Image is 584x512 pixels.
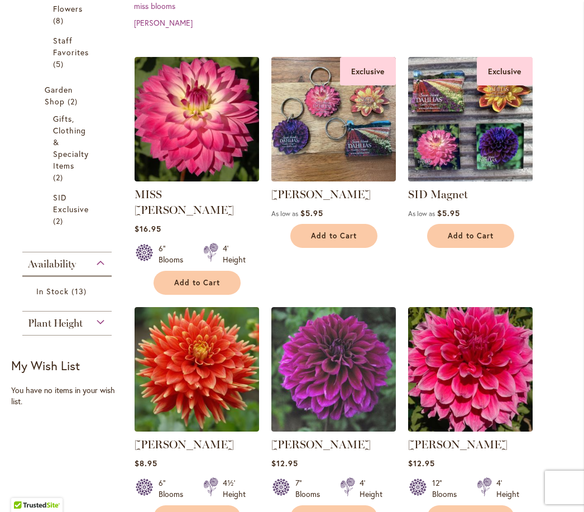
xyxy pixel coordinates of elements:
[271,57,396,181] img: 4 SID dahlia keychains
[408,188,468,201] a: SID Magnet
[408,57,533,181] img: SID Magnet
[360,477,382,500] div: 4' Height
[271,458,298,468] span: $12.95
[68,95,80,107] span: 2
[340,57,396,85] div: Exclusive
[71,285,89,297] span: 13
[135,188,234,217] a: MISS [PERSON_NAME]
[408,307,533,432] img: EMORY PAUL
[53,192,84,227] a: SID Exclusive
[28,317,83,329] span: Plant Height
[311,231,357,241] span: Add to Cart
[174,278,220,288] span: Add to Cart
[8,472,40,504] iframe: Launch Accessibility Center
[53,35,89,58] span: Staff Favorites
[271,438,371,451] a: [PERSON_NAME]
[135,173,259,184] a: MISS DELILAH
[223,243,246,265] div: 4' Height
[135,423,259,434] a: STEVEN DAVID
[53,35,84,70] a: Staff Favorites
[271,423,396,434] a: Einstein
[271,307,396,432] img: Einstein
[295,477,327,500] div: 7" Blooms
[45,84,92,107] a: Garden Shop
[432,477,463,500] div: 12" Blooms
[36,286,69,296] span: In Stock
[135,438,234,451] a: [PERSON_NAME]
[134,1,175,11] a: miss blooms
[28,258,76,270] span: Availability
[408,209,435,218] span: As low as
[154,271,241,295] button: Add to Cart
[134,17,193,28] a: [PERSON_NAME]
[53,171,66,183] span: 2
[135,57,259,181] img: MISS DELILAH
[290,224,377,248] button: Add to Cart
[223,477,246,500] div: 4½' Height
[53,192,89,214] span: SID Exclusive
[437,208,460,218] span: $5.95
[159,477,190,500] div: 6" Blooms
[53,113,84,183] a: Gifts, Clothing &amp; Specialty Items
[271,173,396,184] a: 4 SID dahlia keychains Exclusive
[408,173,533,184] a: SID Magnet Exclusive
[45,84,73,107] span: Garden Shop
[271,188,371,201] a: [PERSON_NAME]
[53,58,66,70] span: 5
[477,57,533,85] div: Exclusive
[271,209,298,218] span: As low as
[135,223,161,234] span: $16.95
[135,458,157,468] span: $8.95
[496,477,519,500] div: 4' Height
[448,231,494,241] span: Add to Cart
[53,15,66,26] span: 8
[408,458,435,468] span: $12.95
[135,307,259,432] img: STEVEN DAVID
[408,423,533,434] a: EMORY PAUL
[159,243,190,265] div: 6" Blooms
[53,215,66,227] span: 2
[36,285,100,297] a: In Stock 13
[11,357,80,374] strong: My Wish List
[427,224,514,248] button: Add to Cart
[300,208,323,218] span: $5.95
[53,113,89,171] span: Gifts, Clothing & Specialty Items
[408,438,508,451] a: [PERSON_NAME]
[11,385,128,407] div: You have no items in your wish list.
